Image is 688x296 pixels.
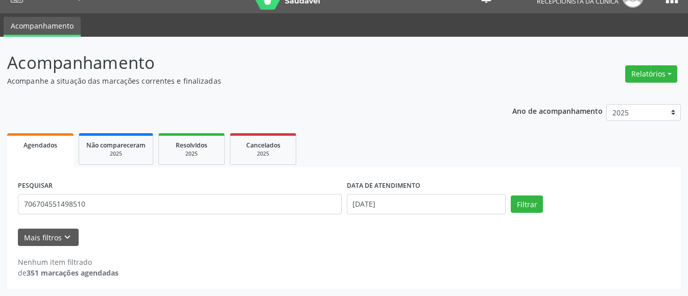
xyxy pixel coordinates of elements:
[18,229,79,246] button: Mais filtroskeyboard_arrow_down
[18,267,118,278] div: de
[7,76,479,86] p: Acompanhe a situação das marcações correntes e finalizadas
[238,150,289,158] div: 2025
[18,178,53,194] label: PESQUISAR
[512,104,603,117] p: Ano de acompanhamento
[511,195,543,213] button: Filtrar
[7,50,479,76] p: Acompanhamento
[625,65,677,83] button: Relatórios
[23,141,57,150] span: Agendados
[18,257,118,267] div: Nenhum item filtrado
[4,17,81,37] a: Acompanhamento
[86,150,146,158] div: 2025
[86,141,146,150] span: Não compareceram
[166,150,217,158] div: 2025
[27,268,118,278] strong: 351 marcações agendadas
[176,141,207,150] span: Resolvidos
[18,194,342,214] input: Nome, CNS
[347,194,506,214] input: Selecione um intervalo
[246,141,280,150] span: Cancelados
[347,178,420,194] label: DATA DE ATENDIMENTO
[62,232,73,243] i: keyboard_arrow_down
